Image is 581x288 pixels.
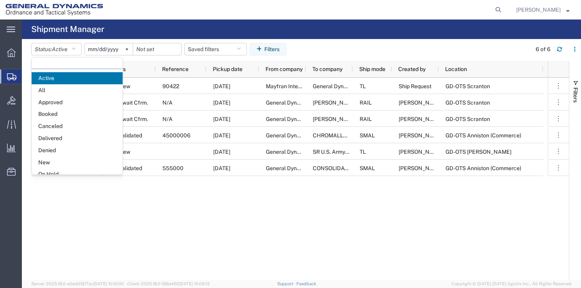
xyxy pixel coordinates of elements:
[313,116,442,122] span: SU WOLFE IOWA ARMY AMMO PLANT
[213,165,230,171] span: 08/07/2025
[572,87,579,103] span: Filters
[516,5,570,14] button: [PERSON_NAME]
[5,4,103,16] img: logo
[451,281,572,287] span: Copyright © [DATE]-[DATE] Agistix Inc., All Rights Reserved
[127,281,210,286] span: Client: 2025.18.0-198a450
[32,132,123,144] span: Delivered
[446,83,490,89] span: GD-OTS Scranton
[313,132,408,139] span: CHROMALLOY SAN DIEGO
[32,168,123,180] span: On Hold
[446,116,490,122] span: GD-OTS Scranton
[312,66,342,72] span: To company
[360,132,375,139] span: SMAL
[31,281,124,286] span: Server: 2025.18.0-a0edd1917ac
[313,83,372,89] span: General Dynamics - OTS
[446,132,521,139] span: GD-OTS Anniston (Commerce)
[162,66,189,72] span: Reference
[85,43,133,55] input: Not set
[250,43,287,55] button: Filters
[399,100,443,106] span: Britney Atkins
[213,100,230,106] span: 09/03/2025
[313,165,416,171] span: CONSOLIDATED PRECISION PRODUCTS
[213,83,230,89] span: 09/08/2025
[399,165,443,171] span: LaShirl Montgomery
[119,127,142,144] span: Validated
[536,45,551,53] div: 6 of 6
[266,83,320,89] span: Mayfran International
[213,116,230,122] span: 09/03/2025
[119,78,130,94] span: New
[31,20,104,39] h4: Shipment Manager
[398,66,426,72] span: Created by
[133,43,181,55] input: Not set
[162,100,173,106] span: N/A
[184,43,247,55] button: Saved filters
[399,132,443,139] span: LaShirl Montgomery
[32,144,123,156] span: Denied
[266,116,337,122] span: General Dynamics-Scranton
[162,132,191,139] span: 45000006
[360,149,366,155] span: TL
[266,165,325,171] span: General Dynamics - OTS
[266,66,303,72] span: From company
[32,120,123,132] span: Canceled
[266,132,325,139] span: General Dynamics - OTS
[32,156,123,169] span: New
[360,165,375,171] span: SMAL
[313,149,402,155] span: SR U.S. Army Pine Bluff Arsenal
[399,83,431,89] span: Ship Request
[313,100,442,106] span: SU WOLFE IOWA ARMY AMMO PLANT
[31,43,82,55] button: Status:Active
[119,111,148,127] span: Await Cfrm.
[179,281,210,286] span: [DATE] 10:06:13
[445,66,467,72] span: Location
[360,83,366,89] span: TL
[296,281,316,286] a: Feedback
[399,116,443,122] span: Britney Atkins
[93,281,124,286] span: [DATE] 10:10:00
[162,116,173,122] span: N/A
[359,66,385,72] span: Ship mode
[516,5,561,14] span: Matt Cerminaro
[266,100,337,106] span: General Dynamics-Scranton
[213,149,230,155] span: 08/11/2025
[360,116,372,122] span: RAIL
[119,94,148,111] span: Await Cfrm.
[119,160,142,176] span: Validated
[32,96,123,108] span: Approved
[213,66,242,72] span: Pickup date
[266,149,325,155] span: General Dynamics - OTS
[446,165,521,171] span: GD-OTS Anniston (Commerce)
[32,108,123,120] span: Booked
[446,149,511,155] span: GD-OTS Wilkes-Barre
[52,46,68,52] span: Active
[399,149,443,155] span: Mark Bradley
[119,144,130,160] span: New
[446,100,490,106] span: GD-OTS Scranton
[162,165,184,171] span: 555000
[213,132,230,139] span: 08/15/2025
[32,72,123,84] span: Active
[32,84,123,96] span: All
[277,281,297,286] a: Support
[360,100,372,106] span: RAIL
[162,83,179,89] span: 90422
